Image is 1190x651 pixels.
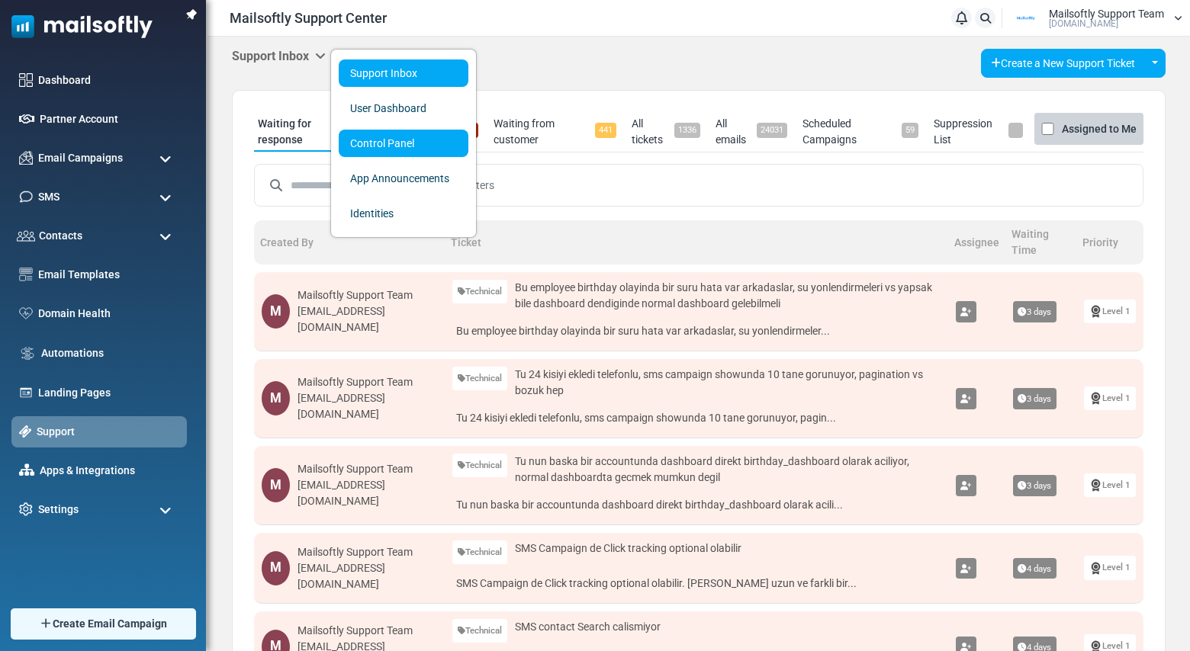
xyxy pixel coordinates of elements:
[262,468,290,502] div: M
[38,150,123,166] span: Email Campaigns
[38,72,179,88] a: Dashboard
[1049,19,1118,28] span: [DOMAIN_NAME]
[1005,220,1076,265] th: Waiting Time
[452,367,507,390] a: Technical
[515,280,941,312] span: Bu employee birthday olayinda bir suru hata var arkadaslar, su yonlendirmeleri vs yapsak bile das...
[515,540,741,556] span: SMS Campaign de Click tracking optional olabilir
[19,268,33,281] img: email-templates-icon.svg
[19,73,33,87] img: dashboard-icon.svg
[339,95,468,122] a: User Dashboard
[19,345,36,362] img: workflow.svg
[1062,120,1137,138] label: Assigned to Me
[1084,473,1136,497] a: Level 1
[38,267,179,283] a: Email Templates
[902,123,918,138] span: 59
[297,544,437,560] div: Mailsoftly Support Team
[339,165,468,192] a: App Announcements
[297,390,437,422] div: [EMAIL_ADDRESS][DOMAIN_NAME]
[38,385,179,401] a: Landing Pages
[452,406,941,430] a: Tu 24 kisiyi ekledi telefonlu, sms campaign showunda 10 tane gorunuyor, pagin...
[262,294,290,329] div: M
[19,386,33,399] img: landing_pages.svg
[254,112,378,152] a: Waiting for response367
[40,463,179,479] a: Apps & Integrations
[948,220,1005,265] th: Assignee
[232,49,326,63] h5: Support Inbox
[297,374,437,390] div: Mailsoftly Support Team
[297,623,437,639] div: Mailsoftly Support Team
[297,477,437,509] div: [EMAIL_ADDRESS][DOMAIN_NAME]
[981,49,1145,78] a: Create a New Support Ticket
[297,461,437,477] div: Mailsoftly Support Team
[1007,7,1045,30] img: User Logo
[262,551,290,585] div: M
[757,123,787,138] span: 24031
[39,228,82,244] span: Contacts
[452,493,941,517] a: Tu nun baska bir accountunda dashboard direkt birthday_dashboard olarak acili...
[19,307,33,319] img: domain-health-icon.svg
[1007,7,1182,30] a: User Logo Mailsoftly Support Team [DOMAIN_NAME]
[339,200,468,227] a: Identities
[799,112,922,152] a: Scheduled Campaigns59
[53,616,167,632] span: Create Email Campaign
[1084,300,1136,323] a: Level 1
[262,381,290,415] div: M
[515,454,941,486] span: Tu nun baska bir accountunda dashboard direkt birthday_dashboard olarak aciliyor, normal dashboar...
[452,280,507,303] a: Technical
[595,123,616,138] span: 441
[1013,388,1057,409] span: 3 days
[230,8,387,28] span: Mailsoftly Support Center
[515,619,661,635] span: SMS contact Search calismiyor
[41,345,179,361] a: Automations
[452,540,507,564] a: Technical
[37,424,179,440] a: Support
[339,130,468,157] a: Control Panel
[19,425,31,438] img: support-icon-active.svg
[297,560,437,592] div: [EMAIL_ADDRESS][DOMAIN_NAME]
[38,502,79,518] span: Settings
[1049,8,1164,19] span: Mailsoftly Support Team
[674,123,700,138] span: 1336
[17,230,35,241] img: contacts-icon.svg
[339,59,468,87] a: Support Inbox
[452,319,941,343] a: Bu employee birthday olayinda bir suru hata var arkadaslar, su yonlendirmeler...
[490,112,620,152] a: Waiting from customer441
[38,189,59,205] span: SMS
[628,112,704,152] a: All tickets1336
[452,572,941,595] a: SMS Campaign de Click tracking optional olabilir. [PERSON_NAME] uzun ve farkli bir...
[930,112,1028,152] a: Suppression List
[1084,386,1136,410] a: Level 1
[297,303,437,335] div: [EMAIL_ADDRESS][DOMAIN_NAME]
[465,178,494,194] span: Filters
[19,151,33,165] img: campaigns-icon.png
[1013,558,1057,579] span: 4 days
[712,112,792,152] a: All emails24031
[452,454,507,477] a: Technical
[40,111,179,127] a: Partner Account
[19,502,33,516] img: settings-icon.svg
[1076,220,1143,265] th: Priority
[19,190,33,204] img: sms-icon.png
[515,367,941,399] span: Tu 24 kisiyi ekledi telefonlu, sms campaign showunda 10 tane gorunuyor, pagination vs bozuk hep
[452,619,507,643] a: Technical
[297,287,437,303] div: Mailsoftly Support Team
[445,220,948,265] th: Ticket
[1084,556,1136,579] a: Level 1
[38,306,179,322] a: Domain Health
[254,220,445,265] th: Created By
[1013,301,1057,322] span: 3 days
[1013,475,1057,496] span: 3 days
